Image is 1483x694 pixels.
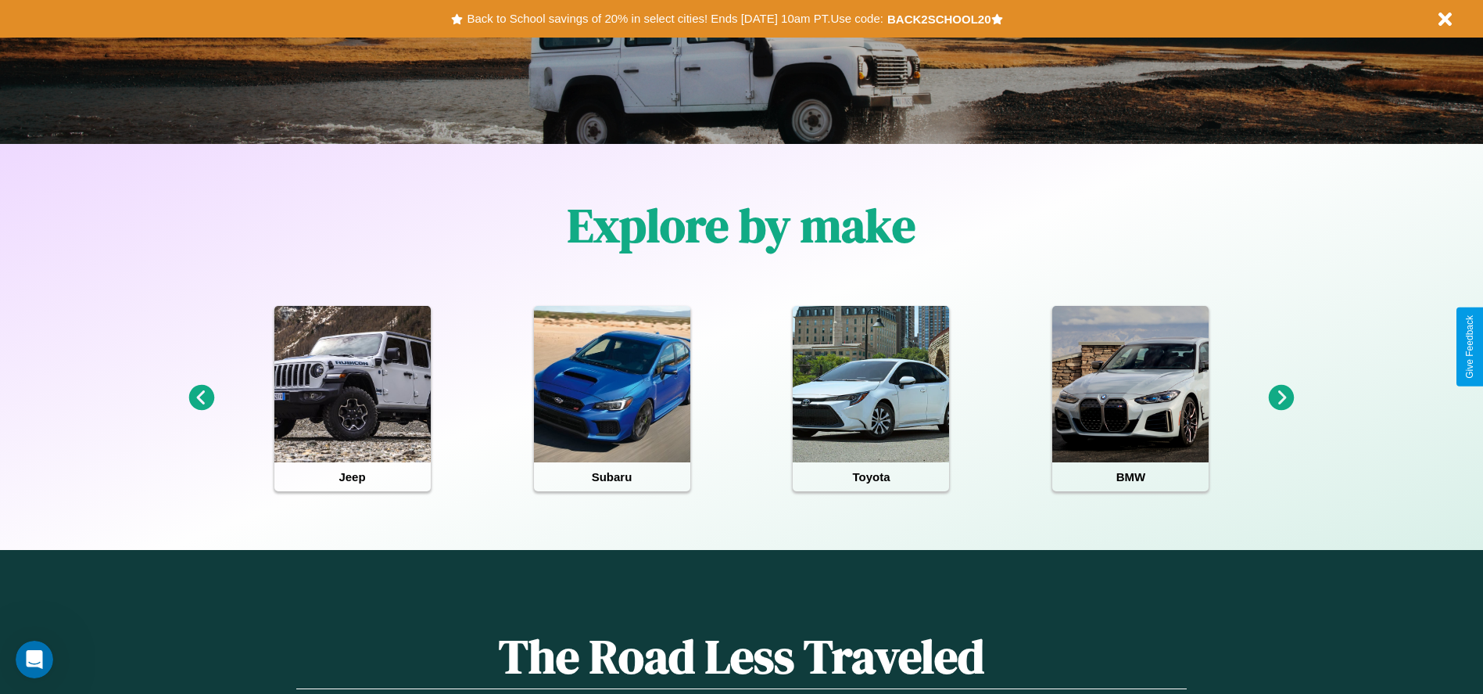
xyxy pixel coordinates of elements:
h1: The Road Less Traveled [296,624,1186,689]
h1: Explore by make [568,193,915,257]
h4: Jeep [274,462,431,491]
b: BACK2SCHOOL20 [887,13,991,26]
h4: Toyota [793,462,949,491]
h4: Subaru [534,462,690,491]
iframe: Intercom live chat [16,641,53,678]
h4: BMW [1052,462,1209,491]
button: Back to School savings of 20% in select cities! Ends [DATE] 10am PT.Use code: [463,8,887,30]
div: Give Feedback [1464,315,1475,379]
